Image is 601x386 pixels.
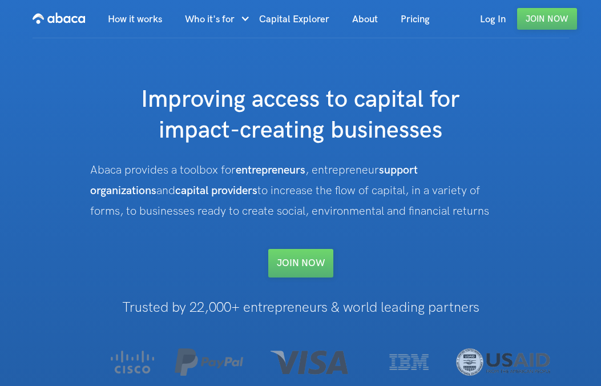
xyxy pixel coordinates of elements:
a: Join Now [517,8,577,30]
img: Abaca logo [33,9,85,27]
strong: entrepreneurs [236,163,305,177]
div: Abaca provides a toolbox for , entrepreneur and to increase the flow of capital, in a variety of ... [90,160,511,222]
a: Join NOW [268,249,333,278]
h1: Improving access to capital for impact-creating businesses [90,85,511,146]
h1: Trusted by 22,000+ entrepreneurs & world leading partners [90,300,511,315]
strong: capital providers [175,184,257,198]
